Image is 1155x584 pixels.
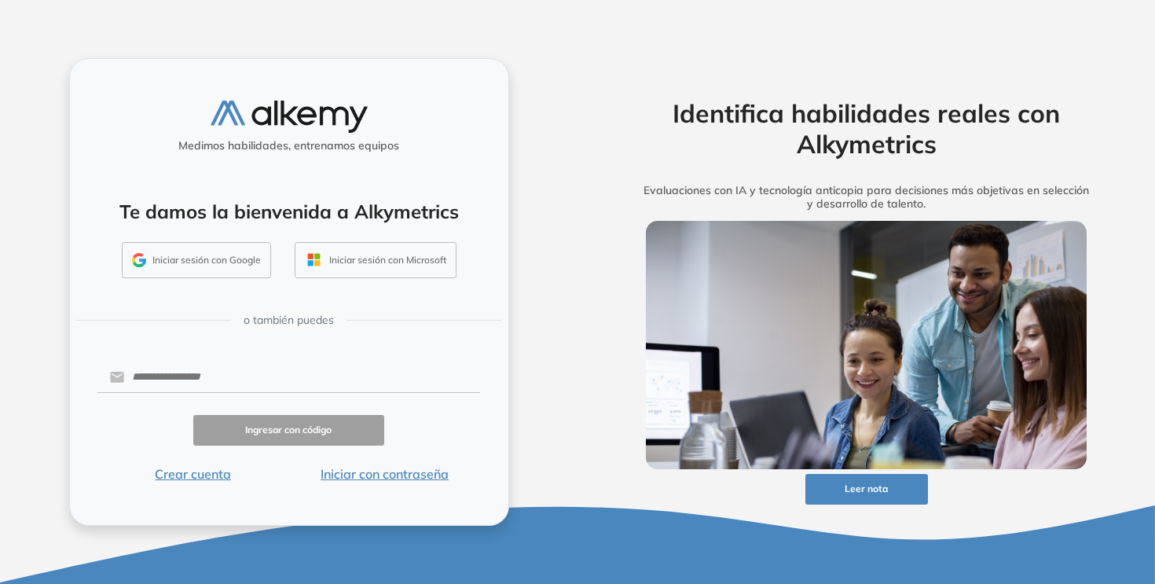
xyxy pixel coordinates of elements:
button: Iniciar sesión con Google [122,242,271,278]
img: logo-alkemy [211,101,368,133]
h4: Te damos la bienvenida a Alkymetrics [90,200,488,223]
button: Iniciar sesión con Microsoft [295,242,456,278]
button: Leer nota [805,474,928,505]
h2: Identifica habilidades reales con Alkymetrics [621,98,1112,159]
img: OUTLOOK_ICON [305,251,323,269]
img: img-more-info [646,221,1087,469]
button: Iniciar con contraseña [288,465,480,483]
h5: Evaluaciones con IA y tecnología anticopia para decisiones más objetivas en selección y desarroll... [621,184,1112,211]
img: GMAIL_ICON [132,253,146,267]
button: Crear cuenta [97,465,289,483]
h5: Medimos habilidades, entrenamos equipos [76,139,502,152]
button: Ingresar con código [193,415,385,446]
span: o también puedes [244,312,334,329]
